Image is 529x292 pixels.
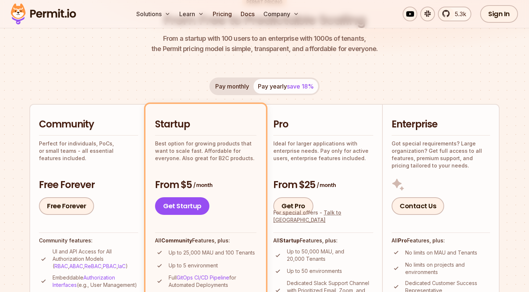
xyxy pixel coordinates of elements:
button: Pay monthly [211,79,253,94]
p: Up to 50,000 MAU, and 20,000 Tenants [287,248,373,263]
a: Get Startup [155,197,209,215]
h2: Enterprise [392,118,490,131]
h2: Startup [155,118,256,131]
p: Up to 5 environment [169,262,218,269]
h2: Pro [273,118,373,131]
a: Get Pro [273,197,313,215]
a: GitOps CI/CD Pipeline [177,274,229,281]
strong: Pro [398,237,407,244]
p: Full for Automated Deployments [169,274,256,289]
p: Up to 25,000 MAU and 100 Tenants [169,249,255,256]
h4: All Features, plus: [273,237,373,244]
a: 5.3k [438,7,471,21]
p: Perfect for individuals, PoCs, or small teams - all essential features included. [39,140,138,162]
a: Sign In [480,5,518,23]
a: ReBAC [84,263,101,269]
a: Pricing [210,7,235,21]
p: Embeddable (e.g., User Management) [53,274,138,289]
a: Docs [238,7,258,21]
h3: From $5 [155,179,256,192]
h4: Community features: [39,237,138,244]
a: Authorization Interfaces [53,274,115,288]
div: For special offers - [273,209,373,224]
a: PBAC [103,263,116,269]
p: Best option for growing products that want to scale fast. Affordable for everyone. Also great for... [155,140,256,162]
span: 5.3k [450,10,466,18]
p: Ideal for larger applications with enterprise needs. Pay only for active users, enterprise featur... [273,140,373,162]
a: Free Forever [39,197,94,215]
span: / month [193,181,212,189]
h4: All Features, plus: [392,237,490,244]
button: Company [260,7,302,21]
p: UI and API Access for All Authorization Models ( , , , , ) [53,248,138,270]
strong: Startup [280,237,300,244]
a: Contact Us [392,197,444,215]
h4: All Features, plus: [155,237,256,244]
p: Got special requirements? Large organization? Get full access to all features, premium support, a... [392,140,490,169]
span: / month [317,181,336,189]
span: From a startup with 100 users to an enterprise with 1000s of tenants, [151,33,378,44]
h3: From $25 [273,179,373,192]
p: No limits on projects and environments [405,261,490,276]
button: Learn [176,7,207,21]
a: IaC [118,263,126,269]
button: Solutions [133,7,173,21]
h3: Free Forever [39,179,138,192]
a: RBAC [54,263,68,269]
p: No limits on MAU and Tenants [405,249,477,256]
h1: From Free to Predictable Scaling [164,11,366,29]
img: Permit logo [7,1,79,26]
a: ABAC [69,263,83,269]
strong: Community [161,237,192,244]
p: the Permit pricing model is simple, transparent, and affordable for everyone. [151,33,378,54]
p: Up to 50 environments [287,267,342,275]
h2: Community [39,118,138,131]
